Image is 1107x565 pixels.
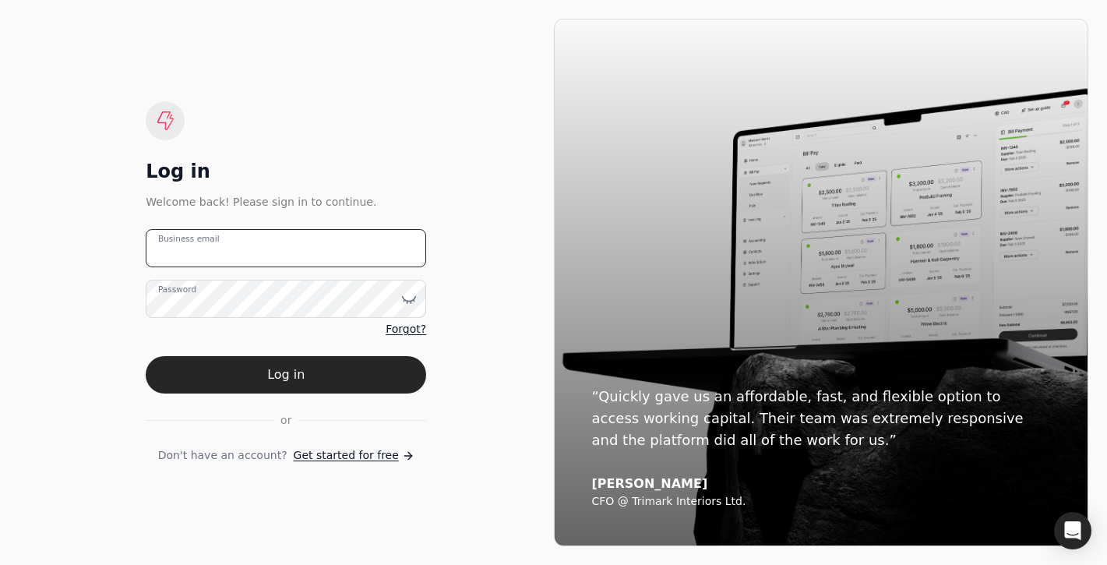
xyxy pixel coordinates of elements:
[1054,512,1091,549] div: Open Intercom Messenger
[158,284,196,296] label: Password
[158,233,220,245] label: Business email
[592,386,1051,451] div: “Quickly gave us an affordable, fast, and flexible option to access working capital. Their team w...
[294,447,399,464] span: Get started for free
[386,321,426,337] a: Forgot?
[146,159,426,184] div: Log in
[280,412,291,429] span: or
[146,193,426,210] div: Welcome back! Please sign in to continue.
[294,447,414,464] a: Get started for free
[592,495,1051,509] div: CFO @ Trimark Interiors Ltd.
[592,476,1051,492] div: [PERSON_NAME]
[146,356,426,394] button: Log in
[158,447,287,464] span: Don't have an account?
